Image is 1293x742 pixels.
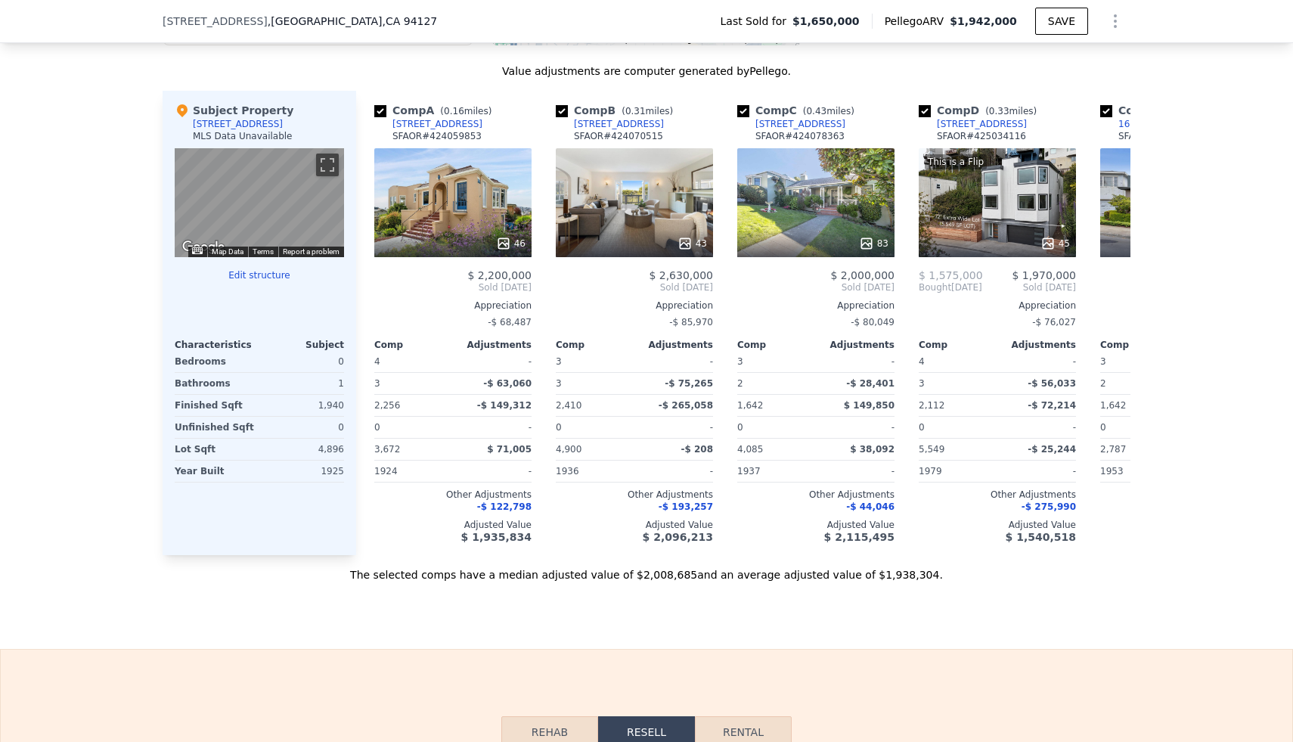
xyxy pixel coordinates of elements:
span: ( miles) [615,106,679,116]
div: 163 Robinhood Dr [1118,118,1200,130]
div: SFAOR # 425034116 [937,130,1026,142]
div: Subject Property [175,103,293,118]
div: 1924 [374,461,450,482]
div: 1936 [556,461,631,482]
span: 3 [556,356,562,367]
div: Comp C [737,103,860,118]
span: -$ 25,244 [1028,444,1076,455]
div: Characteristics [175,339,259,351]
div: Lot Sqft [175,439,256,460]
div: - [819,351,895,372]
span: -$ 56,033 [1028,378,1076,389]
span: 2,787 [1100,444,1126,455]
span: $ 2,630,000 [649,269,713,281]
span: $ 2,200,000 [467,269,532,281]
div: 4,896 [262,439,344,460]
span: 0 [919,422,925,433]
div: Adjusted Value [374,519,532,531]
div: SFAOR # 424059853 [392,130,482,142]
span: ( miles) [434,106,498,116]
span: Pellego ARV [885,14,950,29]
div: 1979 [919,461,994,482]
div: Adjusted Value [737,519,895,531]
div: - [456,461,532,482]
div: Other Adjustments [556,489,713,501]
div: This is a Flip [925,154,987,169]
a: [STREET_ADDRESS] [556,118,664,130]
div: [STREET_ADDRESS] [755,118,845,130]
span: [STREET_ADDRESS] [163,14,268,29]
span: Sold [DATE] [374,281,532,293]
div: Comp [374,339,453,351]
span: 3,672 [374,444,400,455]
div: Adjustments [816,339,895,351]
div: Adjusted Value [1100,519,1257,531]
span: ( miles) [797,106,860,116]
button: SAVE [1035,8,1088,35]
span: 4,900 [556,444,581,455]
a: [STREET_ADDRESS] [737,118,845,130]
div: Value adjustments are computer generated by Pellego . [163,64,1130,79]
div: Adjustments [453,339,532,351]
div: MLS Data Unavailable [193,130,293,142]
div: Comp E [1100,103,1223,118]
div: - [637,417,713,438]
span: -$ 44,046 [846,501,895,512]
div: Adjusted Value [919,519,1076,531]
div: Appreciation [1100,300,1257,312]
div: Other Adjustments [737,489,895,501]
div: 43 [678,236,707,251]
span: -$ 85,970 [669,317,713,328]
div: Street View [175,148,344,257]
div: Adjustments [997,339,1076,351]
div: Adjustments [634,339,713,351]
div: SFAOR # 424070515 [574,130,663,142]
span: -$ 75,265 [665,378,713,389]
div: SFAOR # 424078363 [755,130,845,142]
span: 0 [1100,422,1106,433]
span: , CA 94127 [382,15,437,27]
div: Comp B [556,103,679,118]
div: [STREET_ADDRESS] [937,118,1027,130]
span: -$ 149,312 [477,400,532,411]
span: 4 [919,356,925,367]
span: $ 2,096,213 [643,531,713,543]
span: 5,549 [919,444,944,455]
span: $1,650,000 [792,14,860,29]
div: Finished Sqft [175,395,256,416]
span: $ 1,970,000 [1012,269,1076,281]
span: 1,642 [737,400,763,411]
div: Other Adjustments [374,489,532,501]
span: 1,642 [1100,400,1126,411]
div: Comp [737,339,816,351]
span: $ 71,005 [487,444,532,455]
span: -$ 80,049 [851,317,895,328]
span: -$ 275,990 [1022,501,1076,512]
div: Other Adjustments [1100,489,1257,501]
span: -$ 208 [681,444,713,455]
div: Comp A [374,103,498,118]
span: $ 38,092 [850,444,895,455]
div: 1,940 [262,395,344,416]
div: - [1000,351,1076,372]
span: 0.31 [625,106,646,116]
span: -$ 76,027 [1032,317,1076,328]
a: [STREET_ADDRESS] [919,118,1027,130]
a: [STREET_ADDRESS] [374,118,482,130]
div: Comp D [919,103,1043,118]
div: Appreciation [374,300,532,312]
div: Year Built [175,461,256,482]
img: Google [178,238,228,257]
div: Comp [1100,339,1179,351]
span: $ 1,935,834 [461,531,532,543]
span: 4 [374,356,380,367]
a: Report a problem [283,247,340,256]
button: Show Options [1100,6,1130,36]
span: 3 [1100,356,1106,367]
button: Edit structure [175,269,344,281]
div: - [1000,461,1076,482]
div: 3 [556,373,631,394]
span: , [GEOGRAPHIC_DATA] [268,14,437,29]
div: 1937 [737,461,813,482]
span: 0 [374,422,380,433]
